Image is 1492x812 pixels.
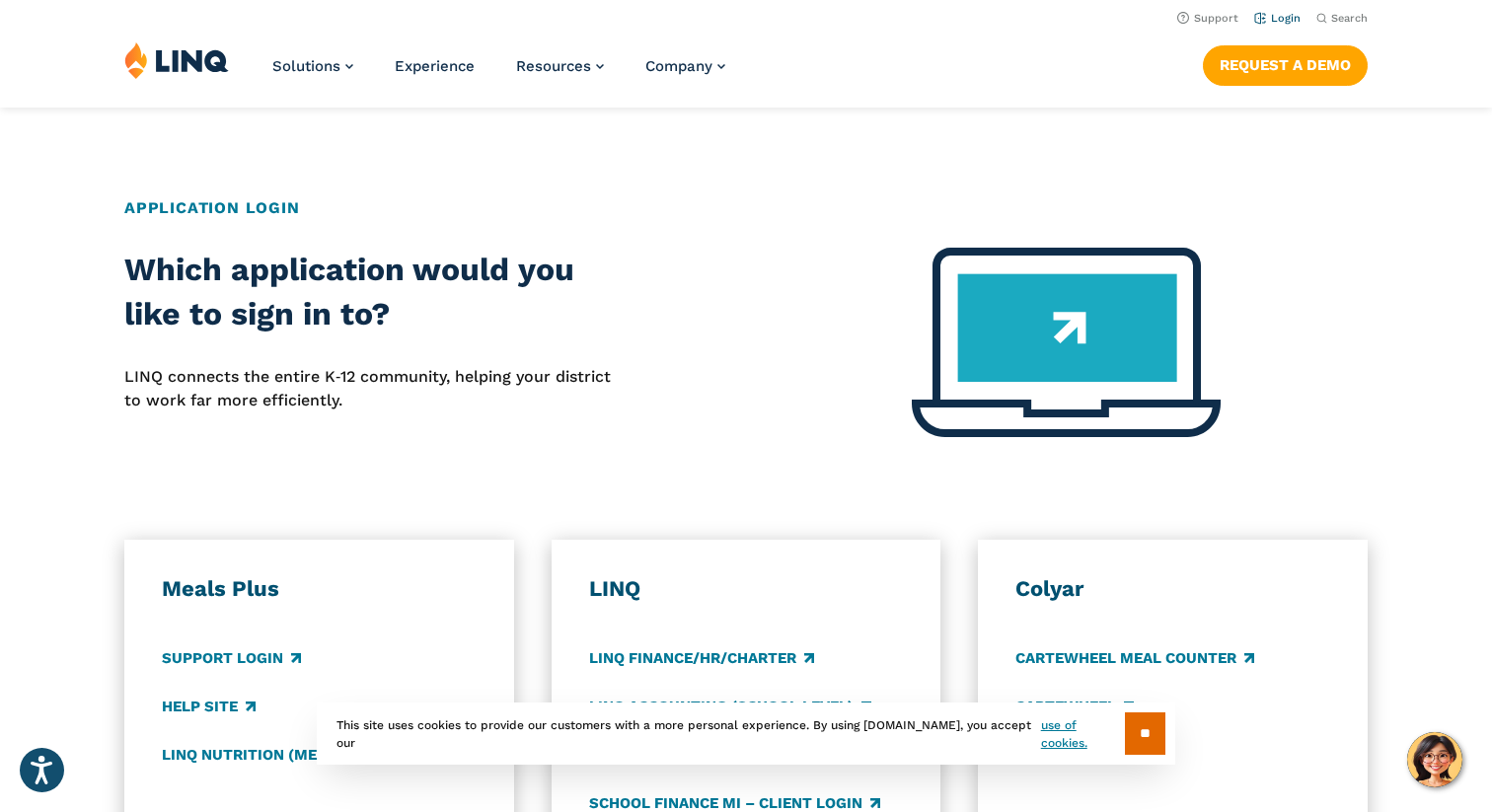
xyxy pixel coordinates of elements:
[516,57,604,75] a: Resources
[1203,45,1368,85] a: Request a Demo
[589,696,871,717] a: LINQ Accounting (school level)
[1254,12,1301,25] a: Login
[1041,716,1125,752] a: use of cookies.
[589,647,814,669] a: LINQ Finance/HR/Charter
[272,57,353,75] a: Solutions
[124,248,621,337] h2: Which application would you like to sign in to?
[395,57,475,75] a: Experience
[1015,575,1330,603] h3: Colyar
[272,41,725,107] nav: Primary Navigation
[1407,732,1462,787] button: Hello, have a question? Let’s chat.
[317,702,1175,765] div: This site uses cookies to provide our customers with a more personal experience. By using [DOMAIN...
[124,41,229,79] img: LINQ | K‑12 Software
[645,57,712,75] span: Company
[1177,12,1238,25] a: Support
[162,647,301,669] a: Support Login
[162,575,477,603] h3: Meals Plus
[1203,41,1368,85] nav: Button Navigation
[1316,11,1368,26] button: Open Search Bar
[272,57,340,75] span: Solutions
[124,196,1368,220] h2: Application Login
[1015,696,1134,717] a: CARTEWHEEL
[589,575,904,603] h3: LINQ
[516,57,591,75] span: Resources
[1015,647,1254,669] a: CARTEWHEEL Meal Counter
[1331,12,1368,25] span: Search
[124,365,621,413] p: LINQ connects the entire K‑12 community, helping your district to work far more efficiently.
[645,57,725,75] a: Company
[162,696,256,717] a: Help Site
